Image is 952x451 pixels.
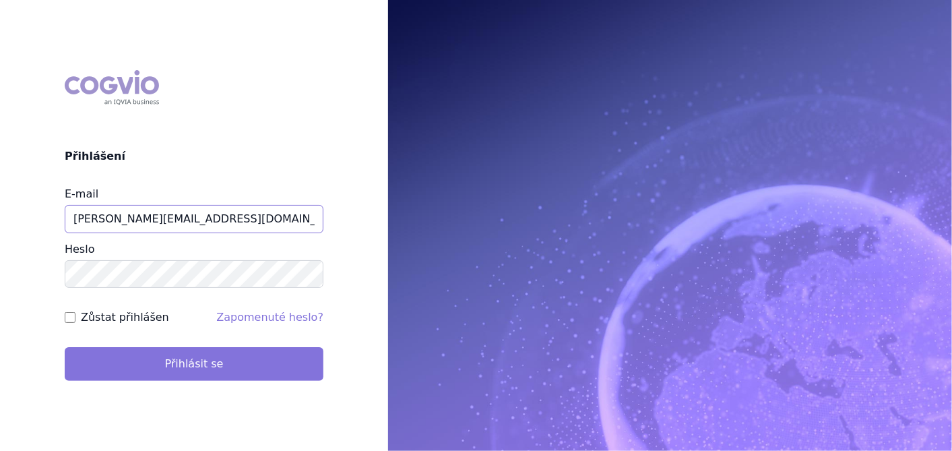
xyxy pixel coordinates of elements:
h2: Přihlášení [65,148,323,164]
a: Zapomenuté heslo? [216,311,323,324]
label: Heslo [65,243,94,255]
button: Přihlásit se [65,347,323,381]
label: Zůstat přihlášen [81,309,169,326]
div: COGVIO [65,70,159,105]
label: E-mail [65,187,98,200]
